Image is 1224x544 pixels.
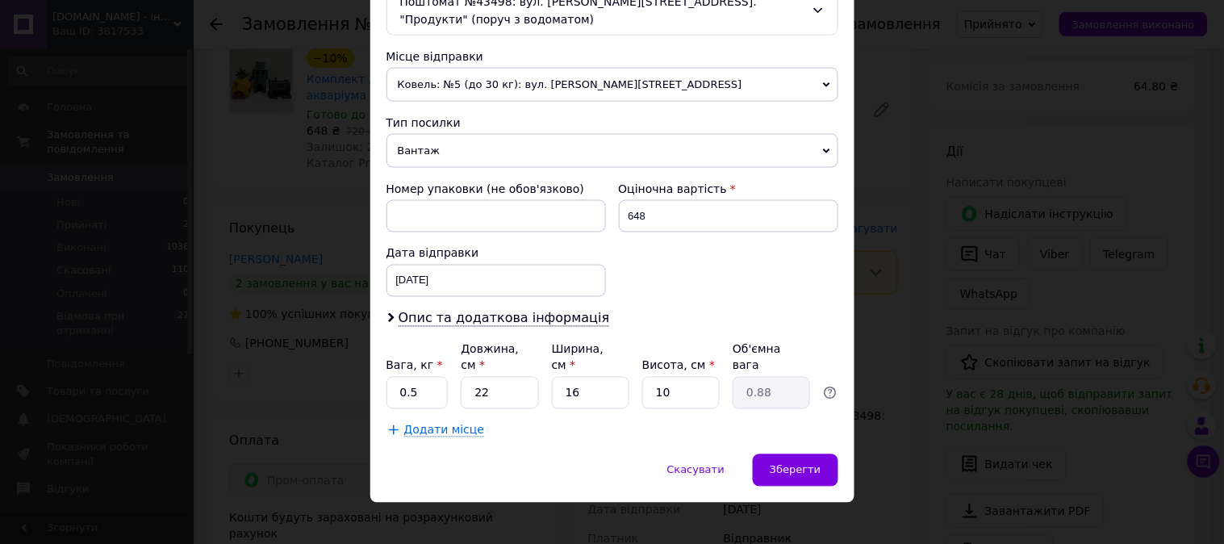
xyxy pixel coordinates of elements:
label: Ширина, см [552,343,604,372]
label: Висота, см [642,359,715,372]
span: Скасувати [667,464,725,476]
span: Зберегти [770,464,821,476]
span: Тип посилки [386,116,461,129]
div: Номер упаковки (не обов'язково) [386,181,606,197]
label: Вага, кг [386,359,443,372]
label: Довжина, см [461,343,519,372]
span: Ковель: №5 (до 30 кг): вул. [PERSON_NAME][STREET_ADDRESS] [386,68,838,102]
span: Опис та додаткова інформація [399,311,610,327]
span: Додати місце [404,424,485,437]
div: Об'ємна вага [733,341,810,374]
div: Дата відправки [386,245,606,262]
div: Оціночна вартість [619,181,838,197]
span: Місце відправки [386,50,484,63]
span: Вантаж [386,134,838,168]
